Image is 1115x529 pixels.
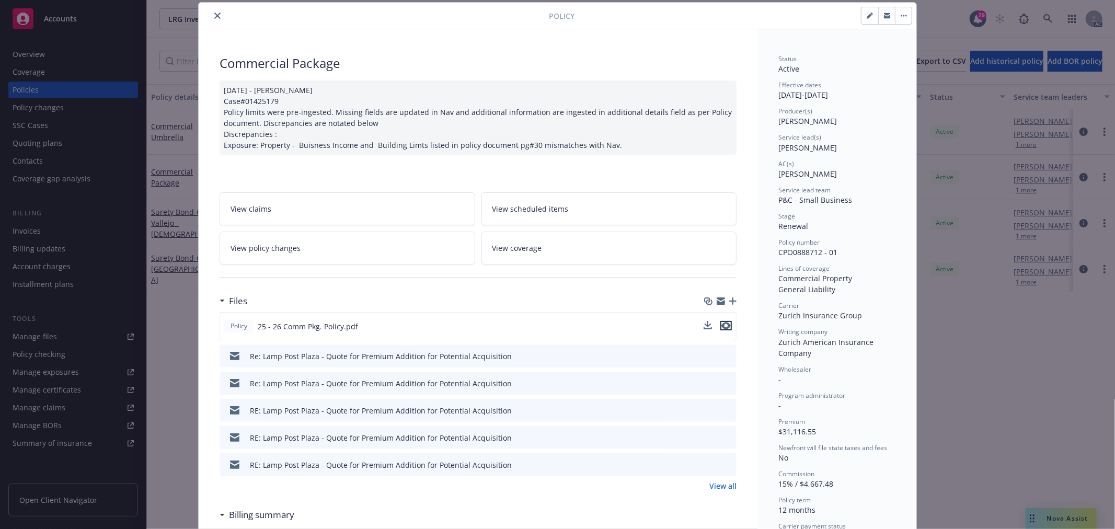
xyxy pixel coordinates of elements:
[250,351,512,362] div: Re: Lamp Post Plaza - Quote for Premium Addition for Potential Acquisition
[220,54,737,72] div: Commercial Package
[220,508,294,522] div: Billing summary
[778,133,821,142] span: Service lead(s)
[778,143,837,153] span: [PERSON_NAME]
[492,243,542,254] span: View coverage
[778,427,816,436] span: $31,116.55
[228,321,249,331] span: Policy
[720,321,732,332] button: preview file
[778,374,781,384] span: -
[778,54,797,63] span: Status
[220,80,737,155] div: [DATE] - [PERSON_NAME] Case#01425179 Policy limits were pre-ingested. Missing fields are updated ...
[723,405,732,416] button: preview file
[778,400,781,410] span: -
[778,159,794,168] span: AC(s)
[778,212,795,221] span: Stage
[481,232,737,264] a: View coverage
[720,321,732,330] button: preview file
[220,192,475,225] a: View claims
[778,186,831,194] span: Service lead team
[231,243,301,254] span: View policy changes
[778,443,887,452] span: Newfront will file state taxes and fees
[778,505,815,515] span: 12 months
[778,310,862,320] span: Zurich Insurance Group
[778,80,821,89] span: Effective dates
[723,378,732,389] button: preview file
[778,221,808,231] span: Renewal
[704,321,712,332] button: download file
[549,10,574,21] span: Policy
[778,264,830,273] span: Lines of coverage
[778,327,827,336] span: Writing company
[778,391,845,400] span: Program administrator
[778,169,837,179] span: [PERSON_NAME]
[229,508,294,522] h3: Billing summary
[778,195,852,205] span: P&C - Small Business
[250,405,512,416] div: RE: Lamp Post Plaza - Quote for Premium Addition for Potential Acquisition
[706,432,715,443] button: download file
[778,365,811,374] span: Wholesaler
[723,459,732,470] button: preview file
[220,294,247,308] div: Files
[706,351,715,362] button: download file
[220,232,475,264] a: View policy changes
[258,321,358,332] span: 25 - 26 Comm Pkg. Policy.pdf
[229,294,247,308] h3: Files
[778,116,837,126] span: [PERSON_NAME]
[723,432,732,443] button: preview file
[778,107,812,116] span: Producer(s)
[723,351,732,362] button: preview file
[706,378,715,389] button: download file
[778,247,837,257] span: CPO0888712 - 01
[778,301,799,310] span: Carrier
[778,284,895,295] div: General Liability
[778,469,814,478] span: Commission
[778,496,811,504] span: Policy term
[706,405,715,416] button: download file
[492,203,569,214] span: View scheduled items
[250,432,512,443] div: RE: Lamp Post Plaza - Quote for Premium Addition for Potential Acquisition
[704,321,712,329] button: download file
[706,459,715,470] button: download file
[778,273,895,284] div: Commercial Property
[778,417,805,426] span: Premium
[778,453,788,463] span: No
[211,9,224,22] button: close
[778,479,833,489] span: 15% / $4,667.48
[778,337,876,358] span: Zurich American Insurance Company
[231,203,271,214] span: View claims
[250,378,512,389] div: Re: Lamp Post Plaza - Quote for Premium Addition for Potential Acquisition
[709,480,737,491] a: View all
[250,459,512,470] div: RE: Lamp Post Plaza - Quote for Premium Addition for Potential Acquisition
[778,80,895,100] div: [DATE] - [DATE]
[481,192,737,225] a: View scheduled items
[778,64,799,74] span: Active
[778,238,820,247] span: Policy number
